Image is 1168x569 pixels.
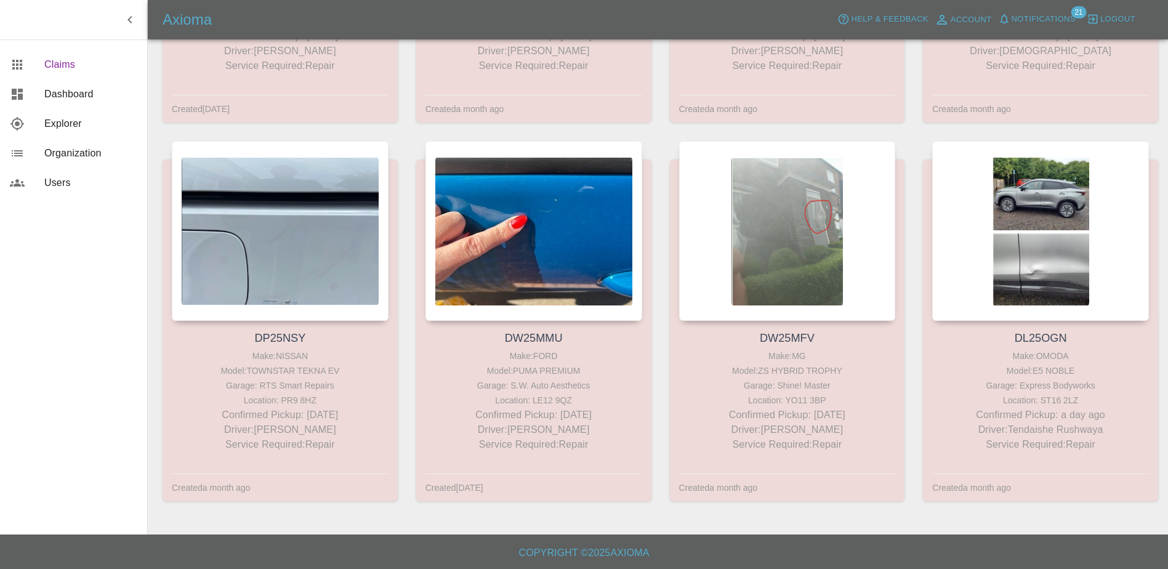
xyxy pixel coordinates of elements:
p: Driver: [PERSON_NAME] [682,44,893,59]
p: Driver: Tendaishe Rushwaya [935,422,1146,437]
div: Make: NISSAN [175,349,385,363]
span: Account [951,13,992,27]
span: Explorer [44,116,137,131]
p: Driver: [PERSON_NAME] [175,422,385,437]
div: Garage: Shine! Master [682,378,893,393]
p: Driver: [PERSON_NAME] [682,422,893,437]
p: Driver: [PERSON_NAME] [429,44,639,59]
a: Account [932,10,995,30]
div: Created a month ago [932,480,1011,495]
div: Model: TOWNSTAR TEKNA EV [175,363,385,378]
div: Location: PR9 8HZ [175,393,385,408]
a: DW25MFV [760,332,815,344]
p: Service Required: Repair [935,437,1146,452]
span: Users [44,176,137,190]
div: Make: FORD [429,349,639,363]
span: Notifications [1012,12,1076,26]
a: DL25OGN [1015,332,1067,344]
div: Created a month ago [425,102,504,116]
div: Model: E5 NOBLE [935,363,1146,378]
p: Service Required: Repair [935,59,1146,73]
a: DW25MMU [505,332,563,344]
div: Make: OMODA [935,349,1146,363]
div: Created [DATE] [425,480,483,495]
p: Confirmed Pickup: a day ago [935,408,1146,422]
span: 21 [1071,6,1086,18]
span: Dashboard [44,87,137,102]
p: Service Required: Repair [429,59,639,73]
p: Confirmed Pickup: [DATE] [682,408,893,422]
p: Service Required: Repair [682,437,893,452]
p: Confirmed Pickup: [DATE] [429,408,639,422]
span: Help & Feedback [851,12,928,26]
div: Location: ST16 2LZ [935,393,1146,408]
span: Logout [1100,12,1135,26]
div: Created a month ago [932,102,1011,116]
p: Confirmed Pickup: [DATE] [175,408,385,422]
p: Driver: [PERSON_NAME] [429,422,639,437]
div: Garage: S.W. Auto Aesthetics [429,378,639,393]
div: Created a month ago [172,480,251,495]
button: Notifications [995,10,1079,29]
div: Location: LE12 9QZ [429,393,639,408]
p: Service Required: Repair [175,437,385,452]
button: Help & Feedback [834,10,931,29]
button: Logout [1084,10,1138,29]
span: Organization [44,146,137,161]
div: Created a month ago [679,480,758,495]
div: Created [DATE] [172,102,230,116]
div: Location: YO11 3BP [682,393,893,408]
p: Service Required: Repair [175,59,385,73]
div: Created a month ago [679,102,758,116]
div: Garage: Express Bodyworks [935,378,1146,393]
h5: Axioma [163,10,212,30]
div: Garage: RTS Smart Repairs [175,378,385,393]
p: Service Required: Repair [682,59,893,73]
h6: Copyright © 2025 Axioma [10,544,1158,562]
p: Driver: [DEMOGRAPHIC_DATA] [935,44,1146,59]
a: DP25NSY [254,332,305,344]
div: Model: PUMA PREMIUM [429,363,639,378]
div: Model: ZS HYBRID TROPHY [682,363,893,378]
div: Make: MG [682,349,893,363]
p: Driver: [PERSON_NAME] [175,44,385,59]
span: Claims [44,57,137,72]
p: Service Required: Repair [429,437,639,452]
